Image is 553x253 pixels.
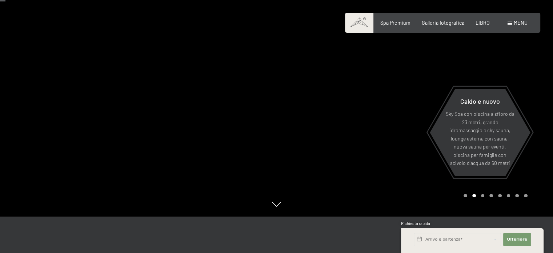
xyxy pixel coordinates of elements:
[464,194,467,198] div: Carousel Page 1
[422,20,464,26] a: Galleria fotografica
[514,20,528,26] font: menu
[429,88,530,177] a: Caldo e nuovo Sky Spa con piscina a sfioro da 23 metri, grande idromassaggio e sky sauna, lounge ...
[476,20,490,26] a: LIBRO
[489,194,493,198] div: Pagina 4 del carosello
[401,221,430,226] font: Richiesta rapida
[507,194,510,198] div: Pagina 6 della giostra
[498,194,502,198] div: Pagina 5 della giostra
[515,194,519,198] div: Carosello Pagina 7
[460,97,500,105] font: Caldo e nuovo
[481,194,485,198] div: Pagina 3 della giostra
[461,194,527,198] div: Paginazione carosello
[445,111,514,166] font: Sky Spa con piscina a sfioro da 23 metri, grande idromassaggio e sky sauna, lounge esterna con sa...
[507,237,527,242] font: Ulteriore
[380,20,410,26] a: Spa Premium
[472,194,476,198] div: Carousel Page 2 (Current Slide)
[503,233,531,246] button: Ulteriore
[524,194,528,198] div: Pagina 8 della giostra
